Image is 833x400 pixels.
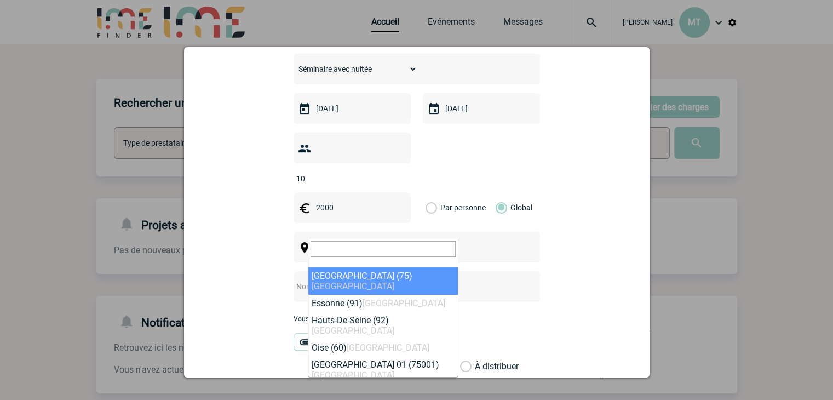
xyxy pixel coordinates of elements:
li: [GEOGRAPHIC_DATA] 01 (75001) [308,356,458,384]
span: [GEOGRAPHIC_DATA] [347,342,429,353]
input: Nom de l'événement [294,279,511,294]
span: [GEOGRAPHIC_DATA] [312,281,394,292]
span: [GEOGRAPHIC_DATA] [312,370,394,380]
li: Oise (60) [308,339,458,356]
li: Hauts-De-Seine (92) [308,312,458,339]
input: Nombre de participants [294,172,397,186]
li: [GEOGRAPHIC_DATA] (75) [308,267,458,295]
label: Par personne [426,192,438,223]
label: Global [496,192,503,223]
input: Budget HT [313,201,389,215]
label: À distribuer [460,361,472,372]
span: [GEOGRAPHIC_DATA] [363,298,445,308]
input: Date de fin [443,101,518,116]
li: Essonne (91) [308,295,458,312]
input: Date de début [313,101,389,116]
span: [GEOGRAPHIC_DATA] [312,325,394,336]
p: Vous pouvez ajouter une pièce jointe à votre demande [294,315,540,323]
